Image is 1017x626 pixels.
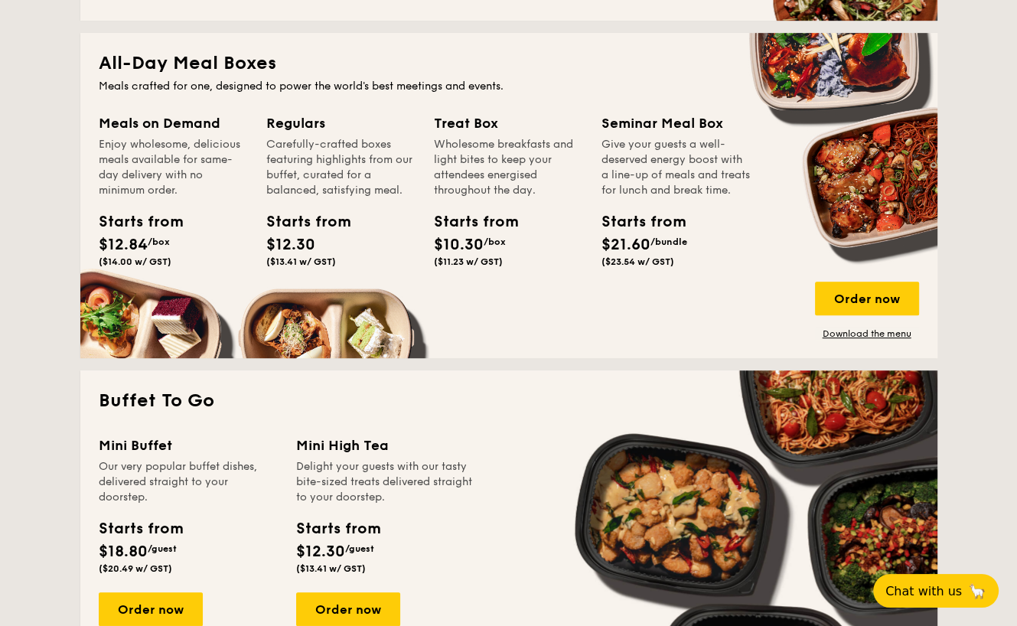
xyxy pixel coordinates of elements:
[99,435,278,456] div: Mini Buffet
[345,543,374,554] span: /guest
[434,256,503,267] span: ($11.23 w/ GST)
[296,435,475,456] div: Mini High Tea
[815,282,919,315] div: Order now
[266,210,335,233] div: Starts from
[601,210,670,233] div: Starts from
[266,256,336,267] span: ($13.41 w/ GST)
[266,137,416,198] div: Carefully-crafted boxes featuring highlights from our buffet, curated for a balanced, satisfying ...
[148,236,170,247] span: /box
[601,256,674,267] span: ($23.54 w/ GST)
[99,236,148,254] span: $12.84
[99,51,919,76] h2: All-Day Meal Boxes
[296,543,345,561] span: $12.30
[434,137,583,198] div: Wholesome breakfasts and light bites to keep your attendees energised throughout the day.
[99,543,148,561] span: $18.80
[434,236,484,254] span: $10.30
[296,563,366,574] span: ($13.41 w/ GST)
[601,137,751,198] div: Give your guests a well-deserved energy boost with a line-up of meals and treats for lunch and br...
[99,112,248,134] div: Meals on Demand
[99,459,278,505] div: Our very popular buffet dishes, delivered straight to your doorstep.
[266,112,416,134] div: Regulars
[650,236,687,247] span: /bundle
[99,592,203,626] div: Order now
[99,563,172,574] span: ($20.49 w/ GST)
[968,582,986,600] span: 🦙
[484,236,506,247] span: /box
[873,574,999,608] button: Chat with us🦙
[266,236,315,254] span: $12.30
[148,543,177,554] span: /guest
[434,210,503,233] div: Starts from
[601,236,650,254] span: $21.60
[99,389,919,413] h2: Buffet To Go
[99,256,171,267] span: ($14.00 w/ GST)
[885,584,962,598] span: Chat with us
[296,517,380,540] div: Starts from
[99,210,168,233] div: Starts from
[296,459,475,505] div: Delight your guests with our tasty bite-sized treats delivered straight to your doorstep.
[815,328,919,340] a: Download the menu
[296,592,400,626] div: Order now
[99,137,248,198] div: Enjoy wholesome, delicious meals available for same-day delivery with no minimum order.
[99,79,919,94] div: Meals crafted for one, designed to power the world's best meetings and events.
[434,112,583,134] div: Treat Box
[99,517,182,540] div: Starts from
[601,112,751,134] div: Seminar Meal Box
